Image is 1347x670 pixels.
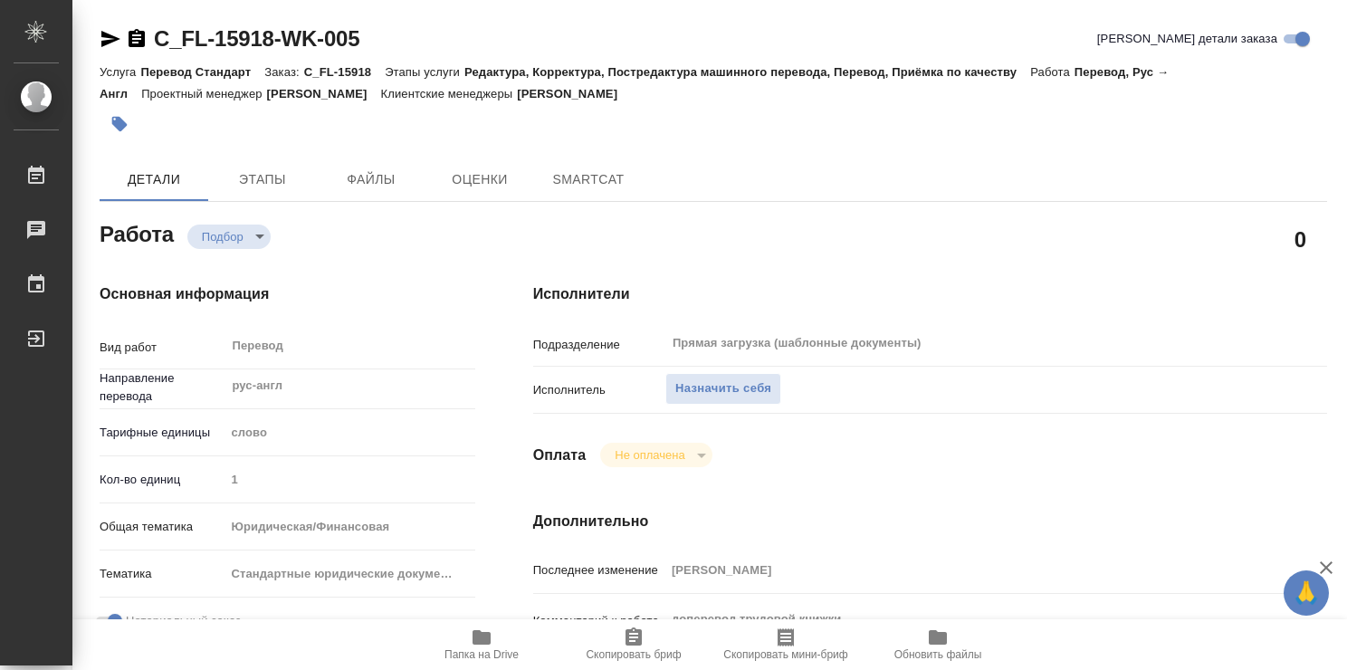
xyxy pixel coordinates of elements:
span: Скопировать бриф [586,648,681,661]
p: Исполнитель [533,381,665,399]
input: Пустое поле [665,557,1261,583]
button: 🙏 [1284,570,1329,616]
p: Вид работ [100,339,224,357]
button: Папка на Drive [406,619,558,670]
span: Оценки [436,168,523,191]
span: Этапы [219,168,306,191]
p: Тарифные единицы [100,424,224,442]
textarea: доперевод трудовой книжки [665,604,1261,635]
p: Работа [1030,65,1075,79]
p: [PERSON_NAME] [517,87,631,100]
h4: Исполнители [533,283,1327,305]
h2: Работа [100,216,174,249]
button: Скопировать бриф [558,619,710,670]
span: Назначить себя [675,378,771,399]
p: Услуга [100,65,140,79]
span: [PERSON_NAME] детали заказа [1097,30,1277,48]
p: Тематика [100,565,224,583]
button: Скопировать ссылку [126,28,148,50]
p: Направление перевода [100,369,224,406]
h4: Оплата [533,445,587,466]
p: Последнее изменение [533,561,665,579]
p: Подразделение [533,336,665,354]
button: Добавить тэг [100,104,139,144]
span: Обновить файлы [894,648,982,661]
p: C_FL-15918 [304,65,385,79]
button: Скопировать ссылку для ЯМессенджера [100,28,121,50]
span: Нотариальный заказ [126,612,241,630]
h2: 0 [1294,224,1306,254]
button: Скопировать мини-бриф [710,619,862,670]
p: Общая тематика [100,518,224,536]
p: Заказ: [264,65,303,79]
p: Кол-во единиц [100,471,224,489]
p: [PERSON_NAME] [267,87,381,100]
button: Не оплачена [609,447,690,463]
span: 🙏 [1291,574,1322,612]
div: Подбор [600,443,712,467]
span: Скопировать мини-бриф [723,648,847,661]
p: Проектный менеджер [141,87,266,100]
div: Подбор [187,225,271,249]
div: слово [224,417,475,448]
h4: Основная информация [100,283,461,305]
p: Редактура, Корректура, Постредактура машинного перевода, Перевод, Приёмка по качеству [464,65,1030,79]
p: Перевод Стандарт [140,65,264,79]
button: Назначить себя [665,373,781,405]
p: Комментарий к работе [533,612,665,630]
span: SmartCat [545,168,632,191]
span: Детали [110,168,197,191]
span: Папка на Drive [444,648,519,661]
button: Подбор [196,229,249,244]
div: Стандартные юридические документы, договоры, уставы [224,559,475,589]
input: Пустое поле [224,466,475,493]
button: Обновить файлы [862,619,1014,670]
p: Этапы услуги [385,65,464,79]
div: Юридическая/Финансовая [224,512,475,542]
h4: Дополнительно [533,511,1327,532]
a: C_FL-15918-WK-005 [154,26,359,51]
p: Клиентские менеджеры [381,87,518,100]
span: Файлы [328,168,415,191]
